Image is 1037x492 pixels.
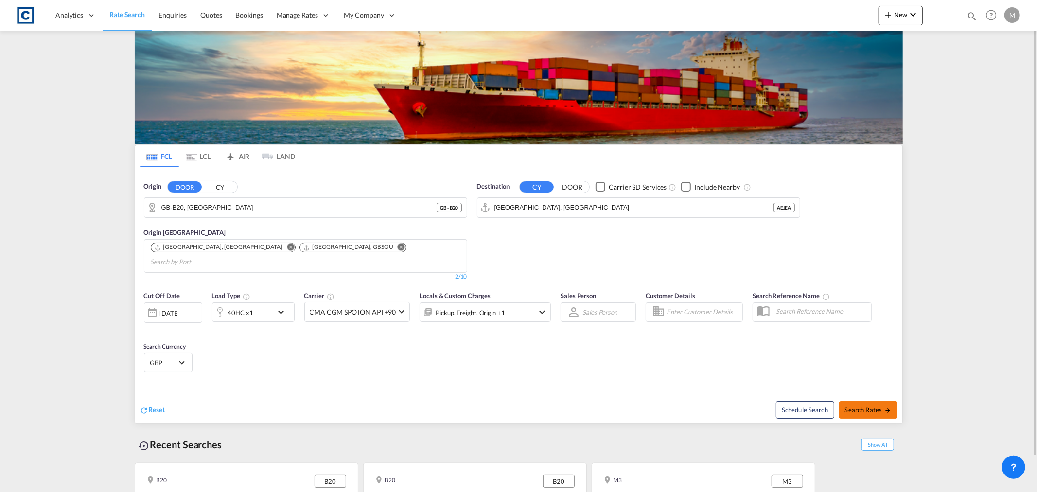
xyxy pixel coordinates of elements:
[983,7,1000,23] span: Help
[275,306,292,318] md-icon: icon-chevron-down
[151,254,243,270] input: Search by Port
[228,306,253,319] div: 40HC x1
[477,182,510,192] span: Destination
[776,401,834,419] button: Note: By default Schedule search will only considerorigin ports, destination ports and cut off da...
[344,10,384,20] span: My Company
[440,204,458,211] span: GB - B20
[609,182,667,192] div: Carrier SD Services
[203,181,237,193] button: CY
[668,183,676,191] md-icon: Unchecked: Search for CY (Container Yard) services for all selected carriers.Checked : Search for...
[681,182,740,192] md-checkbox: Checkbox No Ink
[477,198,800,217] md-input-container: Jebel Ali, AEJEA
[753,292,830,299] span: Search Reference Name
[822,293,830,300] md-icon: Your search will be saved by the below given name
[147,475,167,488] div: B20
[983,7,1004,24] div: Help
[149,240,462,270] md-chips-wrap: Chips container. Use arrow keys to select chips.
[581,305,618,319] md-select: Sales Person
[160,309,180,317] div: [DATE]
[455,273,467,281] div: 2/10
[150,358,177,367] span: GBP
[555,181,589,193] button: DOOR
[144,198,467,217] md-input-container: GB-B20, Birmingham
[536,306,548,318] md-icon: icon-chevron-down
[218,145,257,167] md-tab-item: AIR
[839,401,897,419] button: Search Ratesicon-arrow-right
[149,355,187,369] md-select: Select Currency: £ GBPUnited Kingdom Pound
[55,10,83,20] span: Analytics
[304,292,334,299] span: Carrier
[884,407,891,414] md-icon: icon-arrow-right
[303,243,395,251] div: Press delete to remove this chip.
[154,243,282,251] div: London Gateway Port, GBLGP
[179,145,218,167] md-tab-item: LCL
[310,307,396,317] span: CMA CGM SPOTON API +90
[15,4,36,26] img: 1fdb9190129311efbfaf67cbb4249bed.jpeg
[144,292,180,299] span: Cut Off Date
[144,343,186,350] span: Search Currency
[436,306,505,319] div: Pickup Freight Origin Factory Stuffing
[596,182,667,192] md-checkbox: Checkbox No Ink
[327,293,334,300] md-icon: The selected Trucker/Carrierwill be displayed in the rate results If the rates are from another f...
[212,292,250,299] span: Load Type
[225,151,236,158] md-icon: icon-airplane
[135,167,902,423] div: Origin DOOR CY GB-B20, BirminghamOrigin [GEOGRAPHIC_DATA] Chips container. Use arrow keys to sele...
[154,243,284,251] div: Press delete to remove this chip.
[882,9,894,20] md-icon: icon-plus 400-fg
[135,434,226,456] div: Recent Searches
[773,203,795,212] div: AEJEA
[144,321,151,334] md-datepicker: Select
[743,183,751,191] md-icon: Unchecked: Ignores neighbouring ports when fetching rates.Checked : Includes neighbouring ports w...
[144,228,226,236] span: Origin [GEOGRAPHIC_DATA]
[135,31,903,144] img: LCL+%26+FCL+BACKGROUND.png
[967,11,977,25] div: icon-magnify
[375,475,396,488] div: B20
[1004,7,1020,23] div: M
[694,182,740,192] div: Include Nearby
[109,10,145,18] span: Rate Search
[168,181,202,193] button: DOOR
[561,292,596,299] span: Sales Person
[140,406,149,415] md-icon: icon-refresh
[144,182,161,192] span: Origin
[139,440,150,452] md-icon: icon-backup-restore
[315,475,346,488] div: B20
[149,405,165,414] span: Reset
[879,6,923,25] button: icon-plus 400-fgNewicon-chevron-down
[845,406,892,414] span: Search Rates
[667,305,739,319] input: Enter Customer Details
[771,304,871,318] input: Search Reference Name
[212,302,295,322] div: 40HC x1icon-chevron-down
[140,145,296,167] md-pagination-wrapper: Use the left and right arrow keys to navigate between tabs
[236,11,263,19] span: Bookings
[772,475,803,488] div: M3
[520,181,554,193] button: CY
[243,293,250,300] md-icon: icon-information-outline
[494,200,773,215] input: Search by Port
[882,11,919,18] span: New
[257,145,296,167] md-tab-item: LAND
[604,475,622,488] div: M3
[303,243,393,251] div: Southampton, GBSOU
[646,292,695,299] span: Customer Details
[907,9,919,20] md-icon: icon-chevron-down
[967,11,977,21] md-icon: icon-magnify
[861,439,894,451] span: Show All
[543,475,575,488] div: B20
[281,243,295,253] button: Remove
[140,145,179,167] md-tab-item: FCL
[140,405,165,416] div: icon-refreshReset
[144,302,202,323] div: [DATE]
[161,200,437,215] input: Search by Door
[391,243,406,253] button: Remove
[420,292,491,299] span: Locals & Custom Charges
[420,302,551,322] div: Pickup Freight Origin Factory Stuffingicon-chevron-down
[277,10,318,20] span: Manage Rates
[200,11,222,19] span: Quotes
[158,11,187,19] span: Enquiries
